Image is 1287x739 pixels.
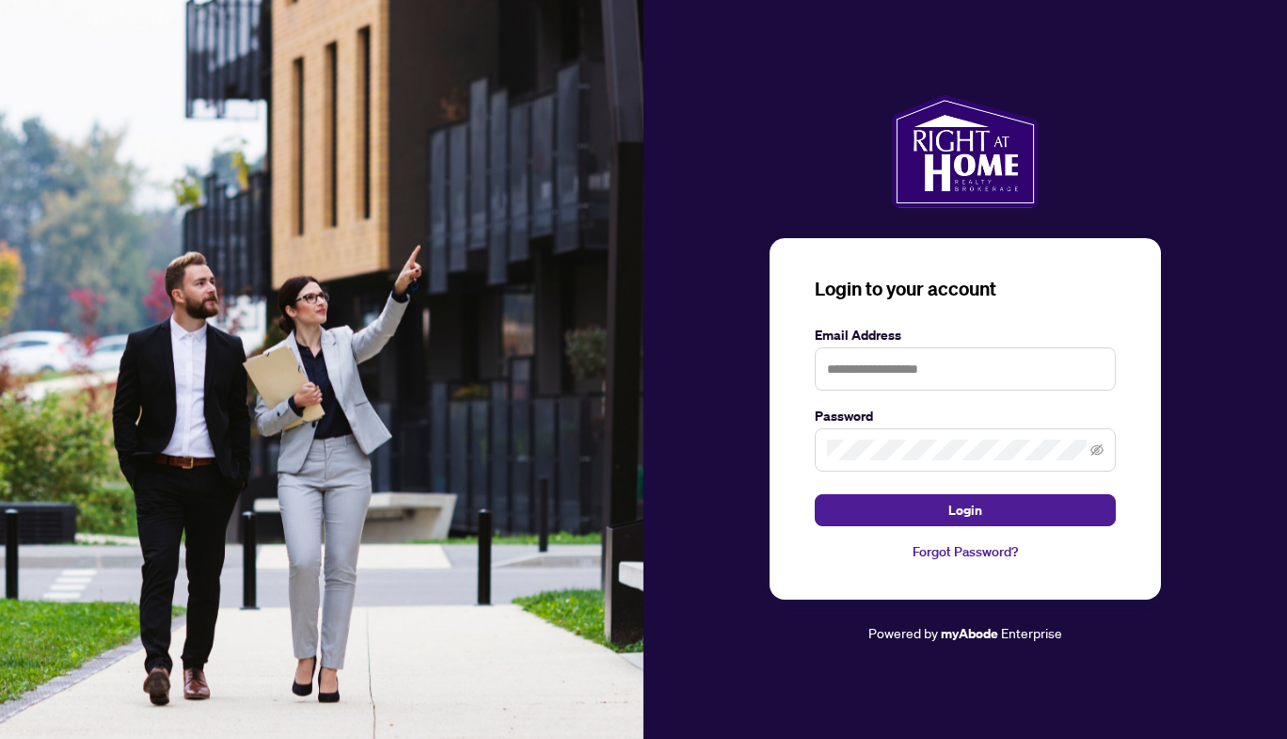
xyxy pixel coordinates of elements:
button: Login [815,494,1116,526]
a: Forgot Password? [815,541,1116,562]
span: Login [948,495,982,525]
span: Enterprise [1001,624,1062,641]
label: Email Address [815,325,1116,345]
label: Password [815,406,1116,426]
h3: Login to your account [815,276,1116,302]
span: eye-invisible [1090,443,1104,457]
a: myAbode [941,623,998,644]
img: ma-logo [892,95,1038,208]
span: Powered by [868,624,938,641]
